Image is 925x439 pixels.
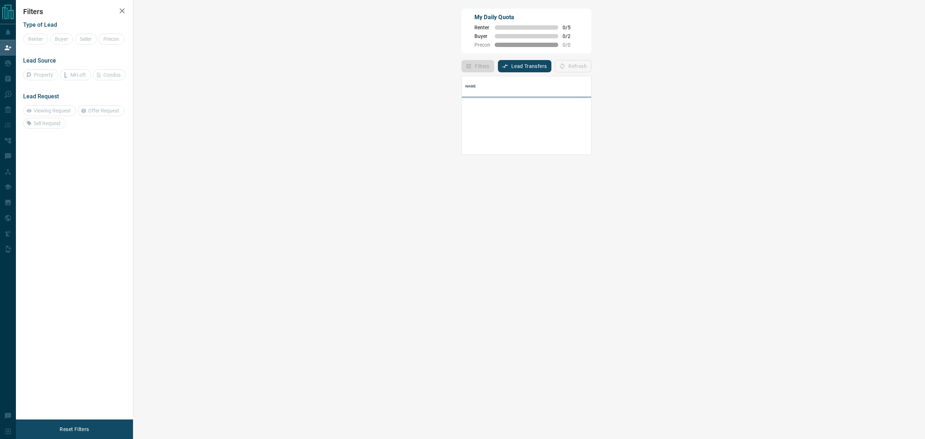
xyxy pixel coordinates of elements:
[23,21,57,28] span: Type of Lead
[563,33,578,39] span: 0 / 2
[23,7,126,16] h2: Filters
[474,25,490,30] span: Renter
[465,76,476,97] div: Name
[474,42,490,48] span: Precon
[474,13,578,22] p: My Daily Quota
[563,42,578,48] span: 0 / 0
[23,93,59,100] span: Lead Request
[23,57,56,64] span: Lead Source
[498,60,552,72] button: Lead Transfers
[474,33,490,39] span: Buyer
[55,423,94,435] button: Reset Filters
[563,25,578,30] span: 0 / 5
